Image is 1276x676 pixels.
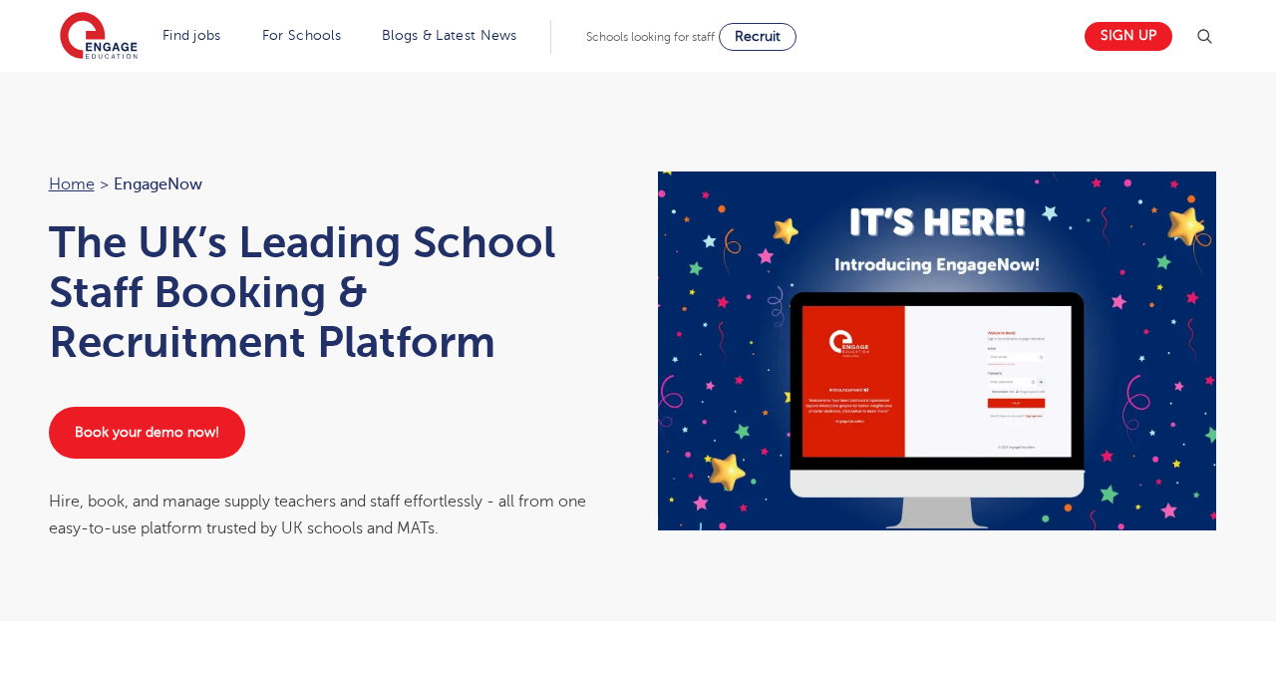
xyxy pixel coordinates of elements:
[49,175,95,193] a: Home
[100,175,109,193] span: >
[262,28,341,43] a: For Schools
[382,28,517,43] a: Blogs & Latest News
[49,407,245,459] a: Book your demo now!
[114,171,202,197] span: EngageNow
[49,489,619,541] div: Hire, book, and manage supply teachers and staff effortlessly - all from one easy-to-use platform...
[49,171,619,197] nav: breadcrumb
[1085,22,1172,51] a: Sign up
[60,12,138,62] img: Engage Education
[49,217,619,367] h1: The UK’s Leading School Staff Booking & Recruitment Platform
[719,23,797,51] a: Recruit
[162,28,221,43] a: Find jobs
[735,29,781,44] span: Recruit
[586,30,715,44] span: Schools looking for staff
